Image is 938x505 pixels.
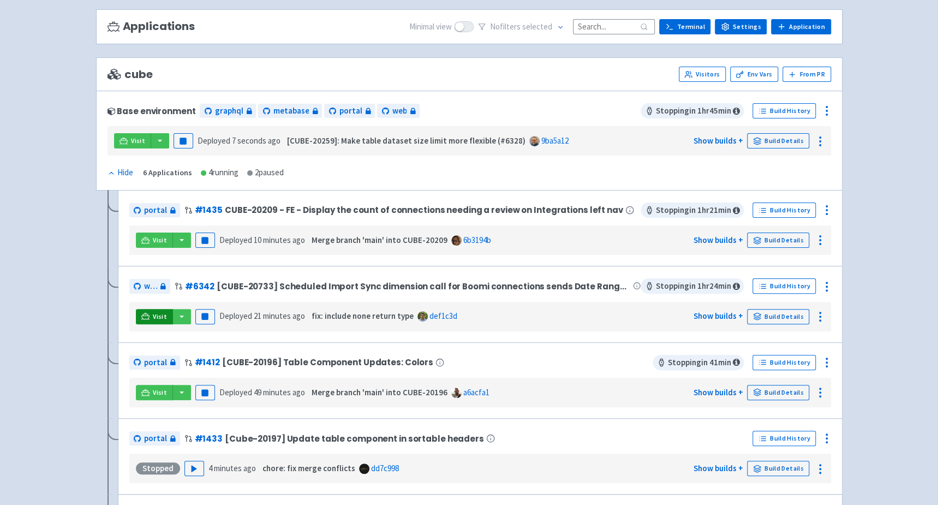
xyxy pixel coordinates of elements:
[573,19,655,34] input: Search...
[752,431,816,446] a: Build History
[195,309,215,324] button: Pause
[463,387,489,397] a: a6acfa1
[262,463,355,473] strong: chore: fix merge conflicts
[429,311,457,321] a: def1c3d
[409,21,452,33] span: Minimal view
[107,167,133,179] div: Hide
[641,203,744,218] span: Stopping in 1 hr 21 min
[693,311,743,321] a: Show builds +
[782,67,831,82] button: From PR
[143,167,192,179] div: 6 Applications
[752,203,816,218] a: Build History
[490,21,552,33] span: No filter s
[129,355,180,370] a: portal
[144,432,167,445] span: portal
[144,280,157,293] span: web
[312,235,447,245] strong: Merge branch 'main' into CUBE-20209
[730,67,778,82] a: Env Vars
[693,135,743,146] a: Show builds +
[136,385,173,400] a: Visit
[214,105,243,117] span: graphql
[107,20,195,33] h3: Applications
[222,358,433,367] span: [CUBE-20196] Table Component Updates: Colors
[232,135,280,146] time: 7 seconds ago
[273,105,309,117] span: metabase
[153,236,167,245] span: Visit
[715,19,767,34] a: Settings
[771,19,831,34] a: Application
[254,387,305,397] time: 49 minutes ago
[324,104,375,118] a: portal
[679,67,726,82] a: Visitors
[184,461,204,476] button: Play
[195,433,223,444] a: #1433
[129,203,180,218] a: portal
[225,205,623,215] span: CUBE-20209 - FE - Display the count of connections needing a review on Integrations left nav
[198,135,280,146] span: Deployed
[747,133,809,148] a: Build Details
[208,463,256,473] time: 4 minutes ago
[377,104,420,118] a: web
[200,104,256,118] a: graphql
[463,235,491,245] a: 6b3194b
[136,233,173,248] a: Visit
[219,387,305,397] span: Deployed
[693,387,743,397] a: Show builds +
[153,312,167,321] span: Visit
[136,309,173,324] a: Visit
[219,235,305,245] span: Deployed
[752,355,816,370] a: Build History
[641,103,744,118] span: Stopping in 1 hr 45 min
[747,309,809,324] a: Build Details
[131,136,145,145] span: Visit
[195,357,220,368] a: #1412
[747,233,809,248] a: Build Details
[254,311,305,321] time: 21 minutes ago
[129,279,170,294] a: web
[371,463,399,473] a: dd7c998
[254,235,305,245] time: 10 minutes ago
[136,462,180,474] div: Stopped
[195,204,223,216] a: #1435
[287,135,525,146] strong: [CUBE-20259]: Make table dataset size limit more flexible (#6328)
[747,461,809,476] a: Build Details
[107,68,153,81] span: cube
[144,204,167,217] span: portal
[258,104,322,118] a: metabase
[144,357,167,369] span: portal
[392,105,407,117] span: web
[201,167,238,179] div: 4 running
[195,233,215,248] button: Pause
[641,278,744,294] span: Stopping in 1 hr 24 min
[219,311,305,321] span: Deployed
[247,167,284,179] div: 2 paused
[693,463,743,473] a: Show builds +
[195,385,215,400] button: Pause
[174,133,193,148] button: Pause
[752,103,816,118] a: Build History
[185,281,214,292] a: #6342
[107,106,196,116] div: Base environment
[114,133,151,148] a: Visit
[153,388,167,397] span: Visit
[693,235,743,245] a: Show builds +
[217,282,631,291] span: [CUBE-20733] Scheduled Import Sync dimension call for Boomi connections sends Date Range to Boomi
[659,19,710,34] a: Terminal
[312,387,447,397] strong: Merge branch 'main' into CUBE-20196
[752,278,816,294] a: Build History
[312,311,414,321] strong: fix: include none return type
[747,385,809,400] a: Build Details
[541,135,569,146] a: 9ba5a12
[129,431,180,446] a: portal
[225,434,484,443] span: [Cube-20197] Update table component in sortable headers
[522,21,552,32] span: selected
[339,105,362,117] span: portal
[107,167,134,179] button: Hide
[653,355,744,370] span: Stopping in 41 min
